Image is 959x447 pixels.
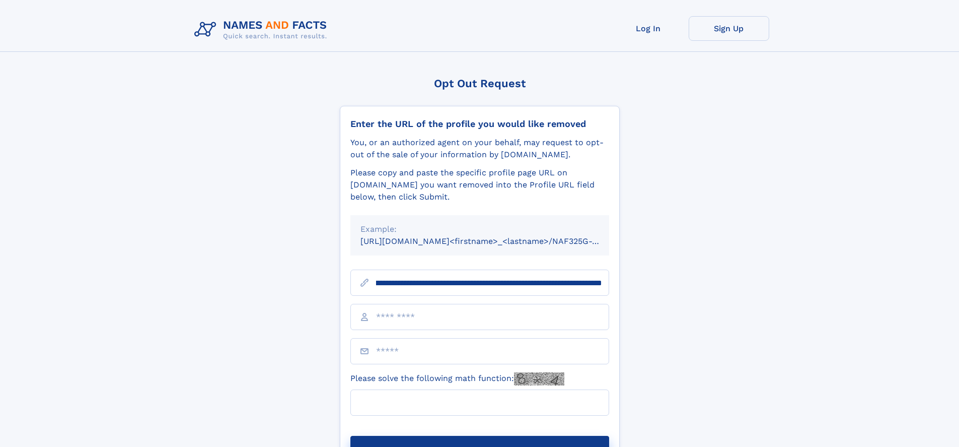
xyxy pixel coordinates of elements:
[689,16,769,41] a: Sign Up
[608,16,689,41] a: Log In
[360,236,628,246] small: [URL][DOMAIN_NAME]<firstname>_<lastname>/NAF325G-xxxxxxxx
[350,372,564,386] label: Please solve the following math function:
[360,223,599,235] div: Example:
[350,167,609,203] div: Please copy and paste the specific profile page URL on [DOMAIN_NAME] you want removed into the Pr...
[350,137,609,161] div: You, or an authorized agent on your behalf, may request to opt-out of the sale of your informatio...
[340,77,620,90] div: Opt Out Request
[190,16,335,43] img: Logo Names and Facts
[350,118,609,130] div: Enter the URL of the profile you would like removed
